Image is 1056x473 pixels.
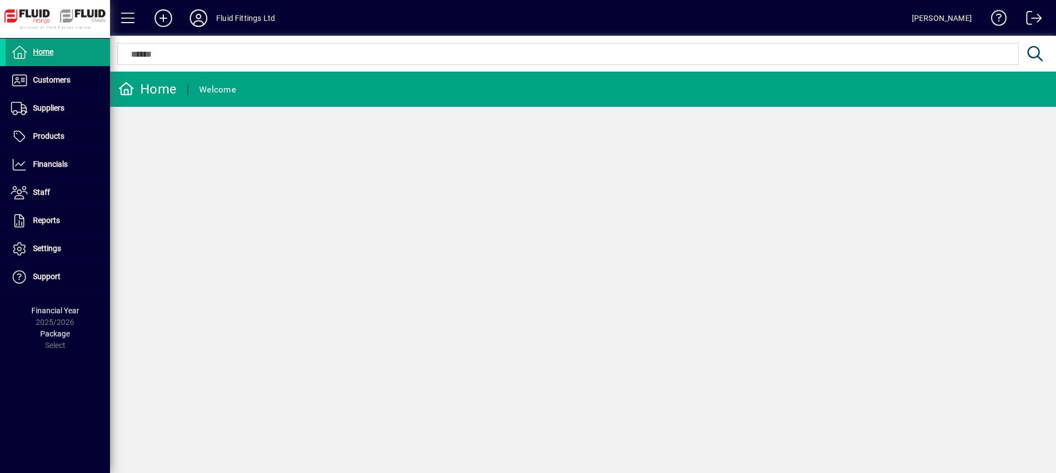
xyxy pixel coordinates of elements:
a: Support [5,263,110,291]
a: Settings [5,235,110,263]
a: Knowledge Base [983,2,1007,38]
a: Financials [5,151,110,178]
span: Suppliers [33,104,64,112]
div: Fluid Fittings Ltd [216,9,275,27]
a: Logout [1018,2,1042,38]
span: Home [33,47,53,56]
div: Welcome [199,81,236,99]
a: Customers [5,67,110,94]
div: [PERSON_NAME] [912,9,972,27]
a: Staff [5,179,110,206]
span: Support [33,272,61,281]
span: Staff [33,188,50,197]
span: Customers [33,75,70,84]
span: Financials [33,160,68,168]
span: Reports [33,216,60,225]
span: Products [33,132,64,140]
a: Products [5,123,110,150]
span: Financial Year [31,306,79,315]
div: Home [118,80,177,98]
a: Reports [5,207,110,235]
span: Package [40,329,70,338]
a: Suppliers [5,95,110,122]
button: Add [146,8,181,28]
button: Profile [181,8,216,28]
span: Settings [33,244,61,253]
